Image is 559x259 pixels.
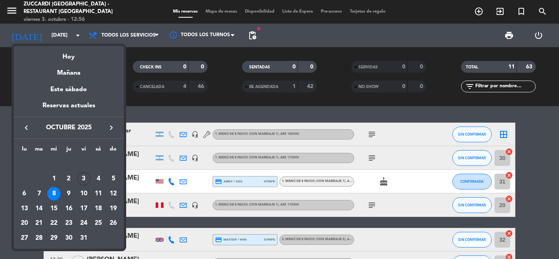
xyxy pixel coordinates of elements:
div: 31 [77,231,90,245]
div: 16 [62,202,75,215]
div: 19 [107,202,120,215]
div: 17 [77,202,90,215]
div: Este sábado [14,79,124,101]
div: 12 [107,187,120,200]
td: 30 de octubre de 2025 [61,231,76,246]
div: 5 [107,172,120,186]
div: 15 [47,202,61,215]
div: 23 [62,217,75,230]
td: 9 de octubre de 2025 [61,186,76,201]
td: 14 de octubre de 2025 [32,201,47,216]
div: 26 [107,217,120,230]
td: 23 de octubre de 2025 [61,216,76,231]
td: 26 de octubre de 2025 [106,216,121,231]
td: 13 de octubre de 2025 [17,201,32,216]
td: 28 de octubre de 2025 [32,231,47,246]
div: Reservas actuales [14,101,124,117]
button: keyboard_arrow_right [104,123,118,133]
td: 29 de octubre de 2025 [46,231,61,246]
span: octubre 2025 [33,123,104,133]
div: 11 [92,187,105,200]
td: 12 de octubre de 2025 [106,186,121,201]
div: 10 [77,187,90,200]
td: 6 de octubre de 2025 [17,186,32,201]
td: 1 de octubre de 2025 [46,171,61,186]
td: 2 de octubre de 2025 [61,171,76,186]
td: 22 de octubre de 2025 [46,216,61,231]
td: 31 de octubre de 2025 [76,231,91,246]
th: jueves [61,145,76,157]
div: 30 [62,231,75,245]
th: domingo [106,145,121,157]
td: 7 de octubre de 2025 [32,186,47,201]
div: 28 [33,231,46,245]
i: keyboard_arrow_right [107,123,116,132]
td: 5 de octubre de 2025 [106,171,121,186]
td: 19 de octubre de 2025 [106,201,121,216]
td: 27 de octubre de 2025 [17,231,32,246]
td: 4 de octubre de 2025 [91,171,106,186]
div: 7 [33,187,46,200]
i: keyboard_arrow_left [22,123,31,132]
td: 10 de octubre de 2025 [76,186,91,201]
button: keyboard_arrow_left [19,123,33,133]
td: 20 de octubre de 2025 [17,216,32,231]
td: 3 de octubre de 2025 [76,171,91,186]
td: 11 de octubre de 2025 [91,186,106,201]
td: 17 de octubre de 2025 [76,201,91,216]
td: 18 de octubre de 2025 [91,201,106,216]
div: 21 [33,217,46,230]
div: 14 [33,202,46,215]
div: 24 [77,217,90,230]
th: sábado [91,145,106,157]
td: 16 de octubre de 2025 [61,201,76,216]
th: lunes [17,145,32,157]
td: 21 de octubre de 2025 [32,216,47,231]
div: 3 [77,172,90,186]
div: Hoy [14,46,124,62]
div: 25 [92,217,105,230]
td: OCT. [17,157,121,172]
td: 15 de octubre de 2025 [46,201,61,216]
td: 8 de octubre de 2025 [46,186,61,201]
div: 4 [92,172,105,186]
div: 22 [47,217,61,230]
div: Mañana [14,62,124,78]
th: martes [32,145,47,157]
div: 13 [18,202,31,215]
div: 20 [18,217,31,230]
th: miércoles [46,145,61,157]
div: 6 [18,187,31,200]
div: 18 [92,202,105,215]
div: 9 [62,187,75,200]
div: 8 [47,187,61,200]
td: 24 de octubre de 2025 [76,216,91,231]
th: viernes [76,145,91,157]
div: 27 [18,231,31,245]
div: 29 [47,231,61,245]
div: 1 [47,172,61,186]
td: 25 de octubre de 2025 [91,216,106,231]
div: 2 [62,172,75,186]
